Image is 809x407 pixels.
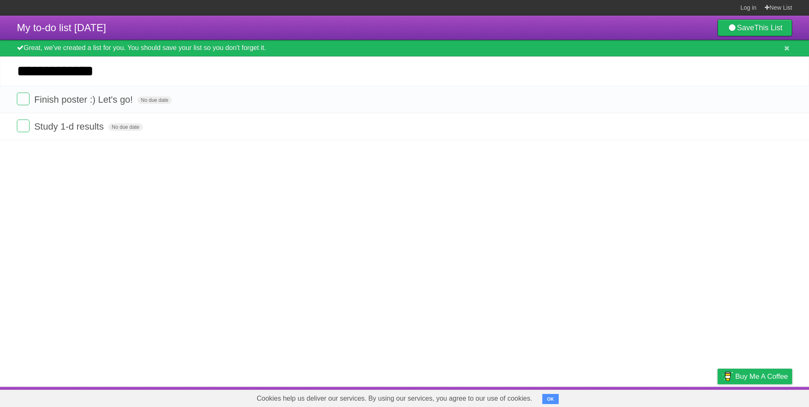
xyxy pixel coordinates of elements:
a: Terms [678,389,696,405]
a: SaveThis List [718,19,792,36]
a: Buy me a coffee [718,369,792,384]
span: No due date [108,123,142,131]
span: No due date [137,96,171,104]
a: Privacy [707,389,729,405]
span: Study 1-d results [34,121,106,132]
a: About [605,389,623,405]
img: Buy me a coffee [722,369,733,383]
a: Developers [633,389,667,405]
span: Buy me a coffee [735,369,788,384]
b: This List [754,24,782,32]
button: OK [542,394,559,404]
span: Cookies help us deliver our services. By using our services, you agree to our use of cookies. [248,390,541,407]
span: My to-do list [DATE] [17,22,106,33]
span: Finish poster :) Let's go! [34,94,135,105]
a: Suggest a feature [739,389,792,405]
label: Done [17,93,29,105]
label: Done [17,120,29,132]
